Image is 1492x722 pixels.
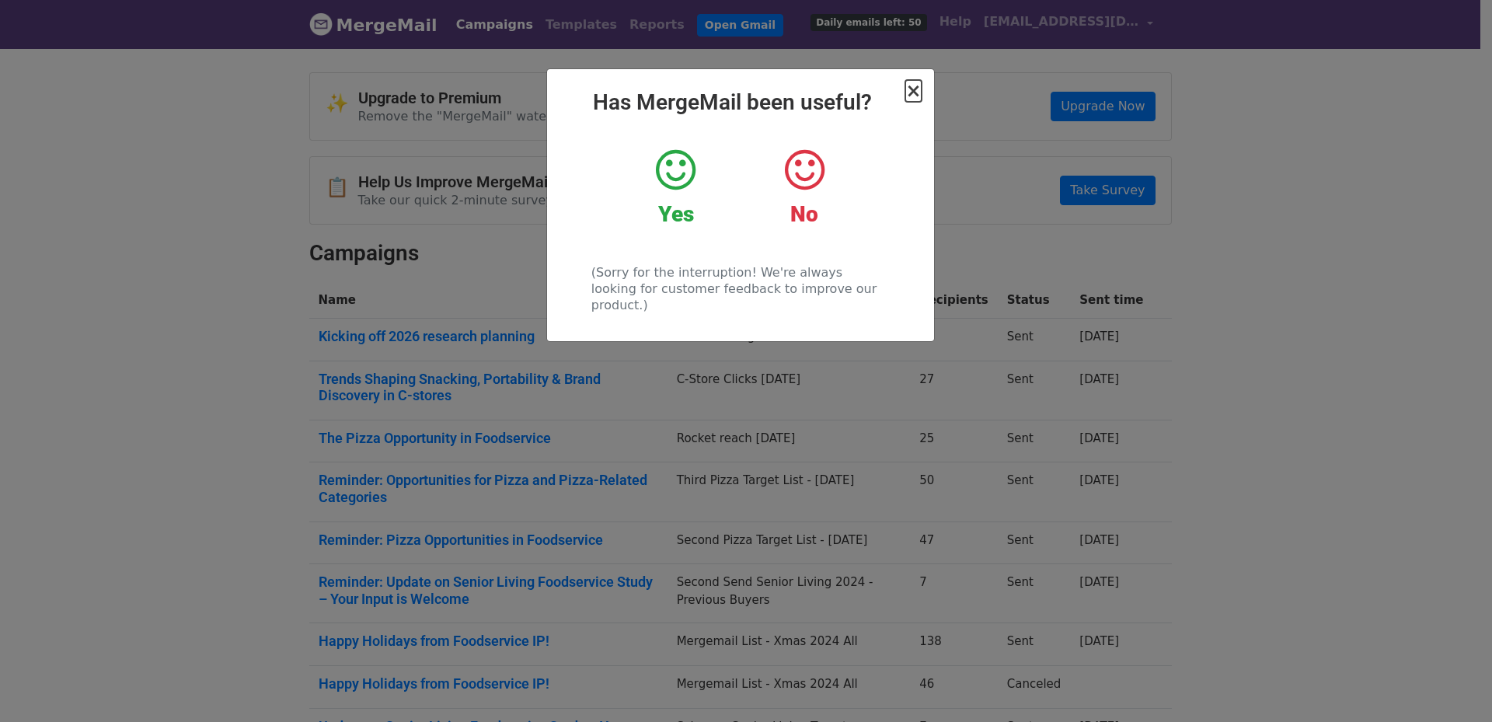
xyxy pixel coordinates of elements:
[751,147,856,228] a: No
[591,264,889,313] p: (Sorry for the interruption! We're always looking for customer feedback to improve our product.)
[790,201,818,227] strong: No
[559,89,922,116] h2: Has MergeMail been useful?
[658,201,694,227] strong: Yes
[905,80,921,102] span: ×
[623,147,728,228] a: Yes
[905,82,921,100] button: Close
[1414,647,1492,722] iframe: Chat Widget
